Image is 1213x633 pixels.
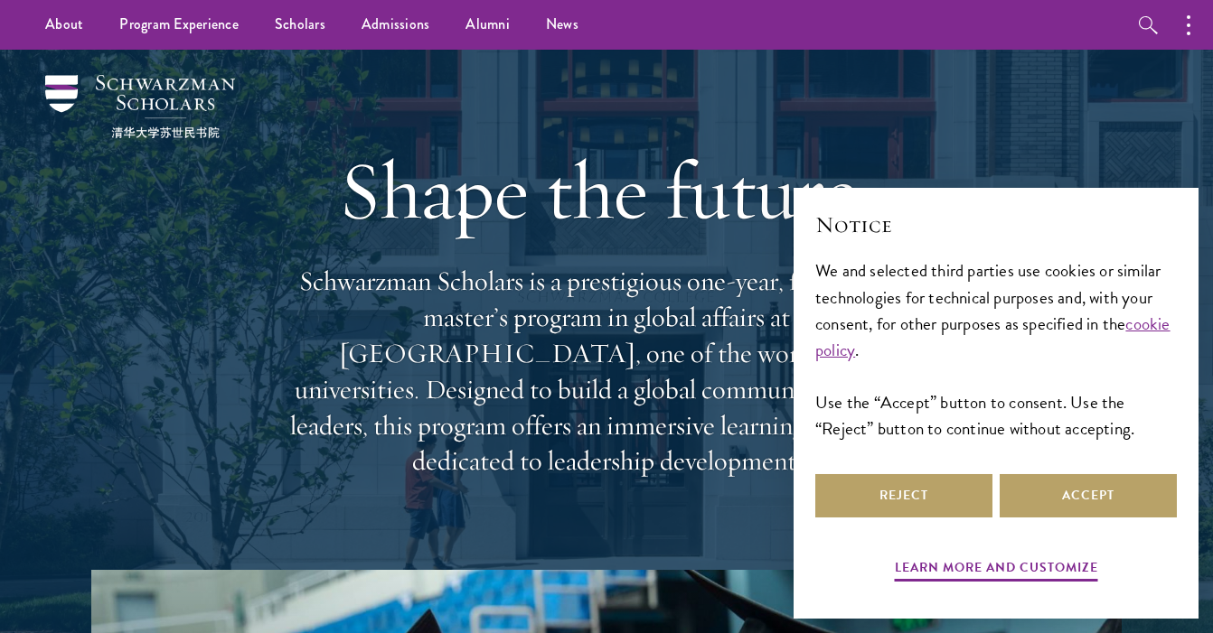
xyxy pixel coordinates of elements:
button: Reject [815,474,992,517]
h1: Shape the future. [281,140,932,241]
button: Learn more and customize [895,556,1098,584]
h2: Notice [815,209,1177,240]
a: cookie policy [815,311,1171,363]
button: Accept [1000,474,1177,517]
div: We and selected third parties use cookies or similar technologies for technical purposes and, wit... [815,257,1177,441]
p: Schwarzman Scholars is a prestigious one-year, fully funded master’s program in global affairs at... [281,264,932,479]
img: Schwarzman Scholars [45,75,235,138]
